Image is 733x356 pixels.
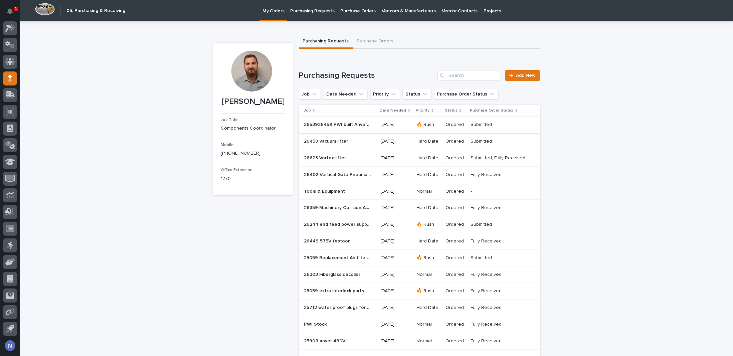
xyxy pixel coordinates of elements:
p: 🔥 Rush [417,122,440,128]
p: Submitted [471,254,494,261]
p: Date Needed [380,107,406,114]
p: Submitted [471,220,494,227]
p: - [471,187,474,194]
p: [DATE] [381,272,411,278]
tr: 26449 575V festoon26449 575V festoon [DATE]Hard DateOrderedFully ReceivedFully Received [299,233,540,249]
p: 1 [15,6,17,11]
tr: 26459 vacuum lifter26459 vacuum lifter [DATE]Hard DateOrderedSubmittedSubmitted [299,133,540,150]
tr: Tools & EquipmentTools & Equipment [DATE]NormalOrdered-- [299,183,540,200]
tr: 25059 extra interlock parts25059 extra interlock parts [DATE]🔥 RushOrderedFully ReceivedFully Rec... [299,283,540,300]
span: Add New [516,73,536,78]
p: 26449 575V festoon [304,237,352,244]
tr: 26359 Machinery Collision Avoidance26359 Machinery Collision Avoidance [DATE]Hard DateOrderedFull... [299,200,540,216]
p: Fully Received [471,337,503,344]
button: users-avatar [3,339,17,353]
p: [DATE] [381,139,411,144]
p: Ordered [445,139,465,144]
p: Submitted, Fully Received [471,154,527,161]
p: Ordered [445,172,465,178]
p: Ordered [445,155,465,161]
p: Normal [417,272,440,278]
p: [DATE] [381,305,411,311]
p: 26402 Vertical Gate Pneumatic System [304,171,372,178]
p: Status [445,107,457,114]
p: Fully Received [471,171,503,178]
tr: 2653926459 PWI built Anver lifters2653926459 PWI built Anver lifters [DATE]🔥 RushOrderedSubmitted... [299,117,540,133]
button: Purchasing Requests [299,35,353,49]
p: 26303 Fiberglass decoiler [304,271,362,278]
p: 26623 Vortex lifter [304,154,348,161]
p: Fully Received [471,237,503,244]
p: Ordered [445,205,465,211]
a: [PHONE_NUMBER] [221,151,261,156]
p: 🔥 Rush [417,222,440,227]
p: 26359 Machinery Collision Avoidance [304,204,372,211]
p: 26244 end feed power supply to split Safelec 2 [304,220,372,227]
button: Purchase Order Status [434,89,499,100]
input: Search [437,70,501,81]
button: Job [299,89,321,100]
button: Purchase Orders [353,35,398,49]
p: [DATE] [381,172,411,178]
p: Fully Received [471,204,503,211]
p: 25908 anver 480V [304,337,347,344]
p: Ordered [445,338,465,344]
img: Workspace Logo [35,3,55,15]
p: 26459 vacuum lifter [304,137,350,144]
p: Ordered [445,288,465,294]
p: PWI Stock [304,320,328,327]
p: Purchase Order Status [470,107,514,114]
tr: 25712 water proof plugs for festoon25712 water proof plugs for festoon [DATE]Hard DateOrderedFull... [299,300,540,316]
p: Fully Received [471,304,503,311]
p: [DATE] [381,338,411,344]
p: Hard Date [417,172,440,178]
h2: 05. Purchasing & Receiving [66,8,125,14]
p: Hard Date [417,238,440,244]
p: [PERSON_NAME] [221,97,286,107]
p: 2653926459 PWI built Anver lifters [304,121,372,128]
tr: 26402 Vertical Gate Pneumatic System26402 Vertical Gate Pneumatic System [DATE]Hard DateOrderedFu... [299,166,540,183]
button: Date Needed [324,89,368,100]
p: 1270 [221,175,286,182]
p: Tools & Equipment [304,187,347,194]
span: Job Title [221,118,238,122]
p: 25712 water proof plugs for festoon [304,304,372,311]
tr: 25059 Replacement Air filter/regulator25059 Replacement Air filter/regulator [DATE]🔥 RushOrderedS... [299,249,540,266]
p: [DATE] [381,155,411,161]
p: [DATE] [381,322,411,327]
p: [DATE] [381,122,411,128]
tr: 26623 Vortex lifter26623 Vortex lifter [DATE]Hard DateOrderedSubmitted, Fully ReceivedSubmitted, ... [299,150,540,166]
p: Fully Received [471,320,503,327]
p: Job [304,107,311,114]
p: Ordered [445,238,465,244]
p: Normal [417,189,440,194]
div: Notifications1 [8,8,17,19]
p: Ordered [445,322,465,327]
button: Notifications [3,4,17,18]
p: Ordered [445,272,465,278]
a: Add New [505,70,540,81]
p: 🔥 Rush [417,255,440,261]
p: Normal [417,322,440,327]
h1: Purchasing Requests [299,71,435,80]
tr: 25908 anver 480V25908 anver 480V [DATE]NormalOrderedFully ReceivedFully Received [299,333,540,349]
p: Fully Received [471,271,503,278]
p: Hard Date [417,305,440,311]
tr: 26244 end feed power supply to split Safelec 226244 end feed power supply to split Safelec 2 [DAT... [299,216,540,233]
tr: 26303 Fiberglass decoiler26303 Fiberglass decoiler [DATE]NormalOrderedFully ReceivedFully Received [299,266,540,283]
p: [DATE] [381,255,411,261]
p: Hard Date [417,205,440,211]
p: Hard Date [417,155,440,161]
p: 🔥 Rush [417,288,440,294]
p: Ordered [445,255,465,261]
p: Priority [416,107,430,114]
p: Ordered [445,189,465,194]
p: [DATE] [381,238,411,244]
p: 25059 extra interlock parts [304,287,366,294]
p: Components Coordinator [221,125,286,132]
span: Office Extension [221,168,253,172]
p: 25059 Replacement Air filter/regulator [304,254,372,261]
p: [DATE] [381,205,411,211]
tr: PWI StockPWI Stock [DATE]NormalOrderedFully ReceivedFully Received [299,316,540,333]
